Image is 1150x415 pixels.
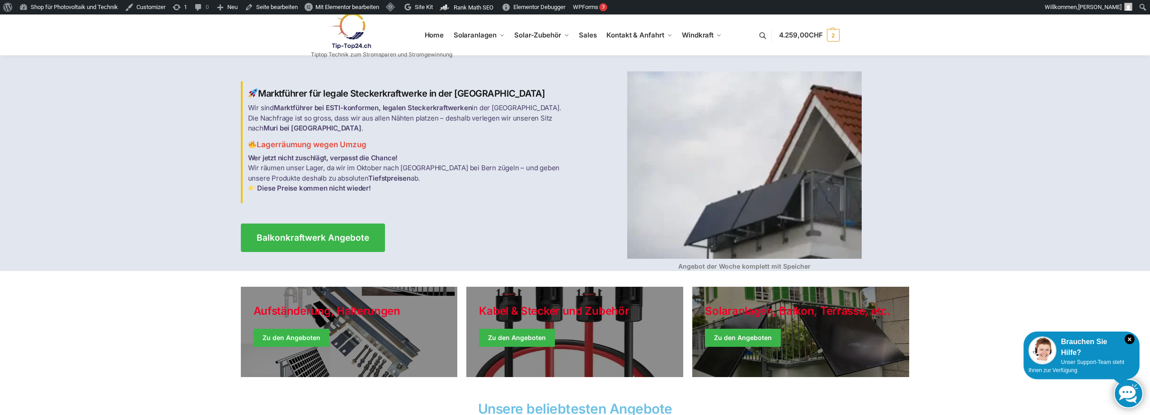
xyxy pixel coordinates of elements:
strong: Marktführer bei ESTI-konformen, legalen Steckerkraftwerken [274,103,472,112]
a: 4.259,00CHF 2 [779,22,840,49]
i: Schließen [1125,334,1135,344]
a: Winter Jackets [692,287,909,377]
a: Holiday Style [466,287,683,377]
span: Unser Support-Team steht Ihnen zur Verfügung [1028,359,1124,373]
span: Rank Math SEO [454,4,493,11]
a: Balkonkraftwerk Angebote [241,224,385,252]
span: Site Kit [415,4,433,10]
p: Wir räumen unser Lager, da wir im Oktober nach [GEOGRAPHIC_DATA] bei Bern zügeln – und geben unse... [248,153,570,194]
a: Windkraft [678,15,726,56]
a: Solaranlagen [450,15,508,56]
span: Windkraft [682,31,713,39]
img: Customer service [1028,336,1056,364]
img: Home 3 [249,185,255,191]
p: Wir sind in der [GEOGRAPHIC_DATA]. Die Nachfrage ist so gross, dass wir aus allen Nähten platzen ... [248,103,570,134]
a: Sales [575,15,601,56]
div: Brauchen Sie Hilfe? [1028,336,1135,358]
nav: Cart contents [779,14,840,56]
a: Kontakt & Anfahrt [603,15,676,56]
img: Benutzerbild von Rupert Spoddig [1124,3,1132,11]
a: Solar-Zubehör [511,15,573,56]
strong: Muri bei [GEOGRAPHIC_DATA] [263,124,361,132]
strong: Tiefstpreisen [368,174,410,182]
span: CHF [809,31,823,39]
strong: Diese Preise kommen nicht wieder! [257,184,371,192]
h2: Marktführer für legale Steckerkraftwerke in der [GEOGRAPHIC_DATA] [248,88,570,99]
span: Balkonkraftwerk Angebote [257,233,369,242]
span: Mit Elementor bearbeiten [315,4,379,10]
img: Solaranlagen, Speicheranlagen und Energiesparprodukte [311,13,390,49]
span: Sales [579,31,597,39]
span: Kontakt & Anfahrt [606,31,664,39]
h3: Lagerräumung wegen Umzug [248,139,570,150]
span: 4.259,00 [779,31,823,39]
span: Solar-Zubehör [514,31,561,39]
img: Home 4 [627,71,862,259]
span: 2 [827,29,840,42]
p: Tiptop Technik zum Stromsparen und Stromgewinnung [311,52,452,57]
div: 3 [599,3,607,11]
span: Solaranlagen [454,31,497,39]
img: Home 2 [249,140,256,148]
a: Holiday Style [241,287,458,377]
strong: Wer jetzt nicht zuschlägt, verpasst die Chance! [248,154,398,162]
span: [PERSON_NAME] [1078,4,1122,10]
img: Home 1 [249,89,258,98]
strong: Angebot der Woche komplett mit Speicher [678,262,811,270]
